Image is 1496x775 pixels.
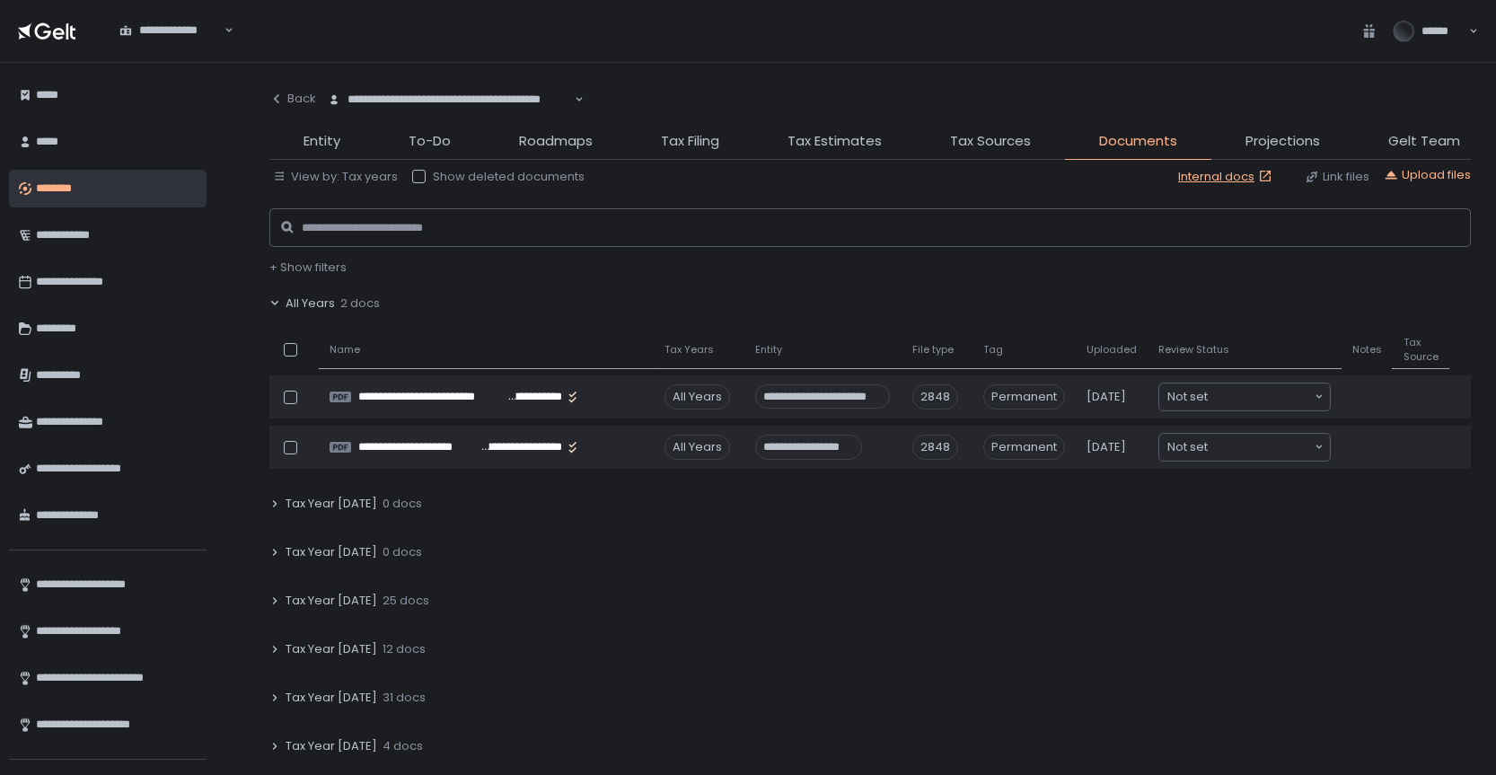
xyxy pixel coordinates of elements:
div: All Years [664,435,730,460]
a: Internal docs [1178,169,1276,185]
input: Search for option [222,22,223,40]
span: File type [912,343,954,357]
span: 25 docs [383,593,429,609]
span: Entity [755,343,782,357]
span: Gelt Team [1388,131,1460,152]
span: Tax Year [DATE] [286,496,377,512]
span: Not set [1167,388,1208,406]
input: Search for option [572,91,573,109]
span: Permanent [983,384,1065,410]
button: + Show filters [269,260,347,276]
span: Tax Filing [661,131,719,152]
span: Projections [1245,131,1320,152]
span: Permanent [983,435,1065,460]
div: Back [269,91,316,107]
span: Tax Year [DATE] [286,593,377,609]
span: [DATE] [1087,389,1126,405]
span: Uploaded [1087,343,1137,357]
div: Search for option [1159,383,1330,410]
span: 4 docs [383,738,423,754]
div: All Years [664,384,730,410]
button: Upload files [1384,167,1471,183]
span: 0 docs [383,544,422,560]
span: Tax Year [DATE] [286,690,377,706]
span: 2 docs [340,295,380,312]
span: Review Status [1158,343,1229,357]
span: + Show filters [269,259,347,276]
span: [DATE] [1087,439,1126,455]
input: Search for option [1208,388,1313,406]
div: Search for option [316,81,584,119]
div: Search for option [1159,434,1330,461]
div: 2848 [912,435,958,460]
span: 0 docs [383,496,422,512]
span: Entity [304,131,340,152]
div: Search for option [108,12,233,49]
span: Roadmaps [519,131,593,152]
span: Tag [983,343,1003,357]
span: 12 docs [383,641,426,657]
span: Tax Source [1404,336,1439,363]
span: Notes [1352,343,1382,357]
div: 2848 [912,384,958,410]
button: Link files [1305,169,1369,185]
span: 31 docs [383,690,426,706]
span: Tax Years [664,343,714,357]
span: Tax Year [DATE] [286,738,377,754]
button: View by: Tax years [273,169,398,185]
input: Search for option [1208,438,1313,456]
span: Name [330,343,360,357]
span: Tax Sources [950,131,1031,152]
span: Tax Year [DATE] [286,544,377,560]
span: All Years [286,295,335,312]
span: Documents [1099,131,1177,152]
span: To-Do [409,131,451,152]
button: Back [269,81,316,117]
span: Tax Year [DATE] [286,641,377,657]
span: Not set [1167,438,1208,456]
span: Tax Estimates [788,131,882,152]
